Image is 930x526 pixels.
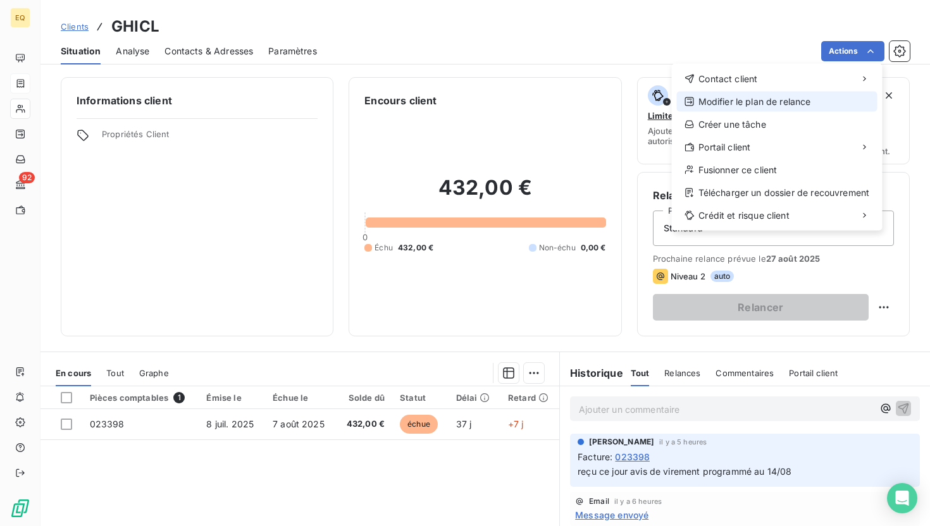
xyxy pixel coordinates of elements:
[677,114,877,135] div: Créer une tâche
[698,73,757,85] span: Contact client
[677,160,877,180] div: Fusionner ce client
[677,183,877,203] div: Télécharger un dossier de recouvrement
[677,92,877,112] div: Modifier le plan de relance
[672,64,883,231] div: Actions
[698,209,789,222] span: Crédit et risque client
[698,141,750,154] span: Portail client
